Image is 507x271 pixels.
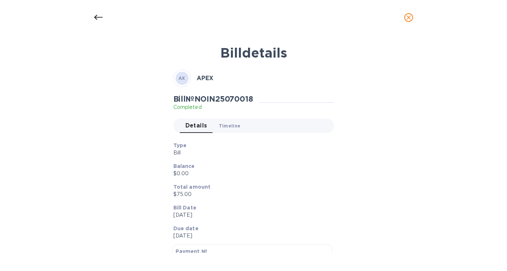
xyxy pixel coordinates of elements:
[400,9,417,26] button: close
[173,163,195,169] b: Balance
[173,170,328,177] p: $0.00
[173,205,196,211] b: Bill Date
[173,94,253,103] h2: Bill № NOIN25070018
[173,232,328,240] p: [DATE]
[220,45,287,61] b: Bill details
[173,211,328,219] p: [DATE]
[173,191,328,198] p: $75.00
[173,103,253,111] p: Completed
[173,184,211,190] b: Total amount
[185,121,207,131] span: Details
[173,142,187,148] b: Type
[173,149,328,157] p: Bill
[173,225,199,231] b: Due date
[197,75,213,82] b: APEX
[219,122,241,130] span: Timeline
[178,75,185,81] b: AX
[176,248,207,254] b: Payment №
